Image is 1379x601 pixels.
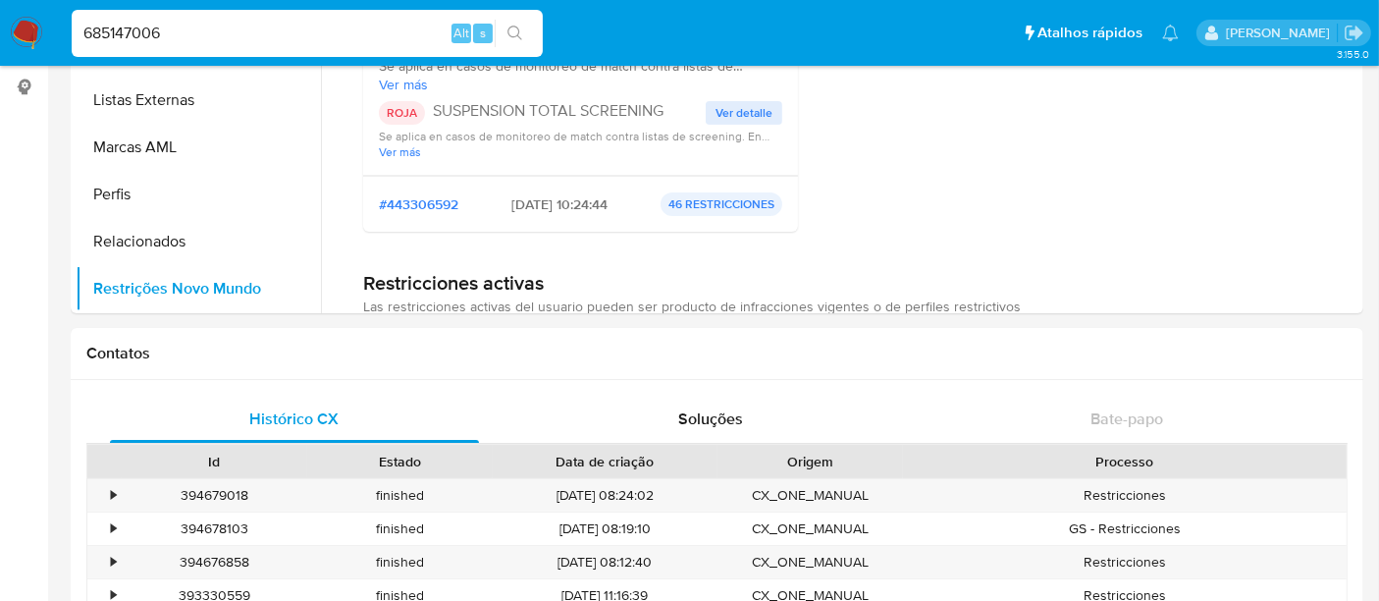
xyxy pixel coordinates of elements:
[307,479,493,512] div: finished
[717,513,903,545] div: CX_ONE_MANUAL
[1090,408,1163,430] span: Bate-papo
[731,452,889,471] div: Origem
[111,486,116,505] div: •
[307,546,493,578] div: finished
[717,479,903,512] div: CX_ONE_MANUAL
[1337,46,1369,62] span: 3.155.0
[495,20,535,47] button: search-icon
[122,513,307,545] div: 394678103
[321,452,479,471] div: Estado
[122,479,307,512] div: 394679018
[1037,23,1142,43] span: Atalhos rápidos
[111,519,116,538] div: •
[480,24,486,42] span: s
[678,408,743,430] span: Soluções
[493,479,717,512] div: [DATE] 08:24:02
[122,546,307,578] div: 394676858
[76,124,321,171] button: Marcas AML
[76,265,321,312] button: Restrições Novo Mundo
[307,513,493,545] div: finished
[1344,23,1364,43] a: Sair
[903,546,1347,578] div: Restricciones
[453,24,469,42] span: Alt
[493,546,717,578] div: [DATE] 08:12:40
[506,452,704,471] div: Data de criação
[135,452,293,471] div: Id
[717,546,903,578] div: CX_ONE_MANUAL
[76,77,321,124] button: Listas Externas
[1162,25,1179,41] a: Notificações
[1226,24,1337,42] p: alexandra.macedo@mercadolivre.com
[86,344,1348,363] h1: Contatos
[111,553,116,572] div: •
[917,452,1333,471] div: Processo
[903,513,1347,545] div: GS - Restricciones
[903,479,1347,512] div: Restricciones
[72,21,543,46] input: Pesquise usuários ou casos...
[250,408,340,430] span: Histórico CX
[493,513,717,545] div: [DATE] 08:19:10
[76,171,321,218] button: Perfis
[76,218,321,265] button: Relacionados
